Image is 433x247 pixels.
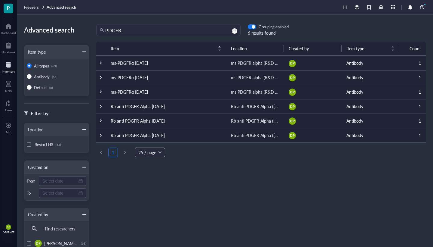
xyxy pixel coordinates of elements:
div: Core [5,108,12,112]
td: 1 [399,114,426,128]
div: Item type [24,48,46,55]
div: DNA [5,89,12,92]
td: Rb anti PDGFR Alpha [DATE] [106,128,226,142]
div: From [27,178,36,184]
div: Account [3,230,14,233]
td: 1 [399,85,426,99]
a: 1 [109,148,118,157]
div: (63) [51,64,57,68]
span: Default [34,85,47,90]
span: DP [36,241,40,246]
td: 1 [399,99,426,114]
th: Created by [284,42,342,56]
div: Rb anti PDGFR Alpha ([PERSON_NAME]/now ThermoSci) [231,117,279,124]
a: Freezers [24,5,45,10]
a: Core [5,98,12,112]
span: DP [290,75,294,80]
div: (8) [49,86,53,89]
th: Item type [342,42,399,56]
div: (55) [52,75,57,79]
span: left [99,151,103,154]
td: ms-PDGFRα [DATE] [106,56,226,70]
span: right [123,151,127,154]
div: Created on [24,164,48,170]
li: Previous Page [96,148,106,157]
li: Next Page [120,148,130,157]
div: Advanced search [24,24,89,36]
div: Notebook [2,50,15,54]
div: ms PDGFR alpha (R&D Systems) [231,74,279,81]
div: To [27,190,36,196]
td: Antibody [342,70,399,85]
td: Antibody [342,128,399,142]
div: ms PDGFR alpha (R&D Systems) [231,60,279,66]
div: Dashboard [1,31,16,35]
td: ms-PDGFRα [DATE] [106,70,226,85]
td: 1 [399,56,426,70]
div: Grouping enabled [259,24,289,30]
span: Revco LHS [35,142,53,147]
th: Location [226,42,284,56]
th: Count [399,42,426,56]
li: 1 [108,148,118,157]
div: ms PDGFR alpha (R&D Systems) [231,89,279,95]
span: 25 / page [138,148,161,157]
span: Freezers [24,4,39,10]
input: Select date [42,178,77,184]
div: Rb anti PDGFR Alpha ([PERSON_NAME]/now ThermoSci) [231,103,279,110]
a: Advanced search [47,5,77,10]
span: DP [290,118,294,123]
div: Inventory [2,70,15,73]
div: Page Size [135,148,165,157]
th: Item [106,42,226,56]
td: 1 [399,70,426,85]
div: Filter by [31,109,48,117]
td: Antibody [342,56,399,70]
td: Antibody [342,114,399,128]
div: Created by [24,211,48,218]
button: right [120,148,130,157]
span: DP [290,133,294,138]
div: Rb anti PDGFR Alpha ([PERSON_NAME]/now ThermoSci) [231,132,279,139]
span: DP [290,104,294,109]
a: DNA [5,79,12,92]
td: Rb anti PDGFR Alpha [DATE] [106,99,226,114]
div: Add [6,130,11,134]
a: Notebook [2,41,15,54]
span: DP [290,61,294,66]
div: 6 results found [248,30,289,36]
td: Antibody [342,99,399,114]
span: Item [111,45,214,52]
input: Select date [42,190,77,196]
div: (63) [81,242,86,245]
a: Dashboard [1,21,16,35]
td: ms-PDGFRα [DATE] [106,85,226,99]
span: [PERSON_NAME] lab [44,240,84,246]
span: DP [290,89,294,95]
button: left [96,148,106,157]
div: Location [24,126,44,133]
span: DP [7,226,10,228]
span: Antibody [34,74,50,80]
span: P [7,4,10,11]
td: Rb anti PDGFR Alpha [DATE] [106,114,226,128]
td: 1 [399,128,426,142]
td: Antibody [342,85,399,99]
div: (63) [56,143,61,146]
span: All types [34,63,49,69]
span: Item type [346,45,387,52]
a: Inventory [2,60,15,73]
